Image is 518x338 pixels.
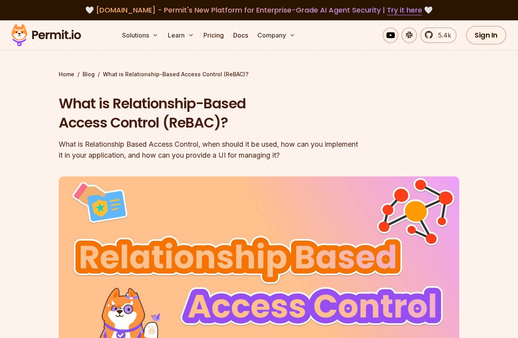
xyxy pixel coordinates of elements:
a: 5.4k [420,27,457,43]
button: Company [254,27,299,43]
div: / / [59,70,459,78]
span: 5.4k [433,31,451,40]
a: Blog [83,70,95,78]
h1: What is Relationship-Based Access Control (ReBAC)? [59,94,359,133]
span: [DOMAIN_NAME] - Permit's New Platform for Enterprise-Grade AI Agent Security | [96,5,422,15]
button: Learn [165,27,197,43]
a: Home [59,70,74,78]
a: Pricing [200,27,227,43]
div: 🤍 🤍 [19,5,499,16]
div: What is Relationship Based Access Control, when should it be used, how can you implement it in yo... [59,139,359,161]
a: Try it here [387,5,422,15]
a: Sign In [466,26,506,45]
img: Permit logo [8,22,85,49]
a: Docs [230,27,251,43]
button: Solutions [119,27,162,43]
